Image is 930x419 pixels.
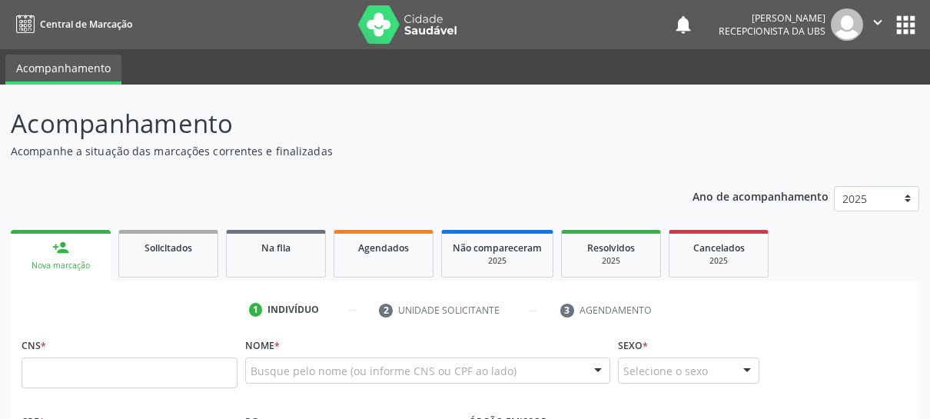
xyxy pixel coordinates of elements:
[453,241,542,254] span: Não compareceram
[719,25,825,38] span: Recepcionista da UBS
[693,186,829,205] p: Ano de acompanhamento
[40,18,132,31] span: Central de Marcação
[863,8,892,41] button: 
[261,241,291,254] span: Na fila
[680,255,757,267] div: 2025
[11,143,646,159] p: Acompanhe a situação das marcações correntes e finalizadas
[267,303,319,317] div: Indivíduo
[52,239,69,256] div: person_add
[22,334,46,357] label: CNS
[11,105,646,143] p: Acompanhamento
[249,303,263,317] div: 1
[892,12,919,38] button: apps
[11,12,132,37] a: Central de Marcação
[251,363,516,379] span: Busque pelo nome (ou informe CNS ou CPF ao lado)
[573,255,649,267] div: 2025
[618,334,648,357] label: Sexo
[869,14,886,31] i: 
[693,241,745,254] span: Cancelados
[587,241,635,254] span: Resolvidos
[22,260,100,271] div: Nova marcação
[719,12,825,25] div: [PERSON_NAME]
[623,363,708,379] span: Selecione o sexo
[453,255,542,267] div: 2025
[5,55,121,85] a: Acompanhamento
[358,241,409,254] span: Agendados
[245,334,280,357] label: Nome
[144,241,192,254] span: Solicitados
[831,8,863,41] img: img
[673,14,694,35] button: notifications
